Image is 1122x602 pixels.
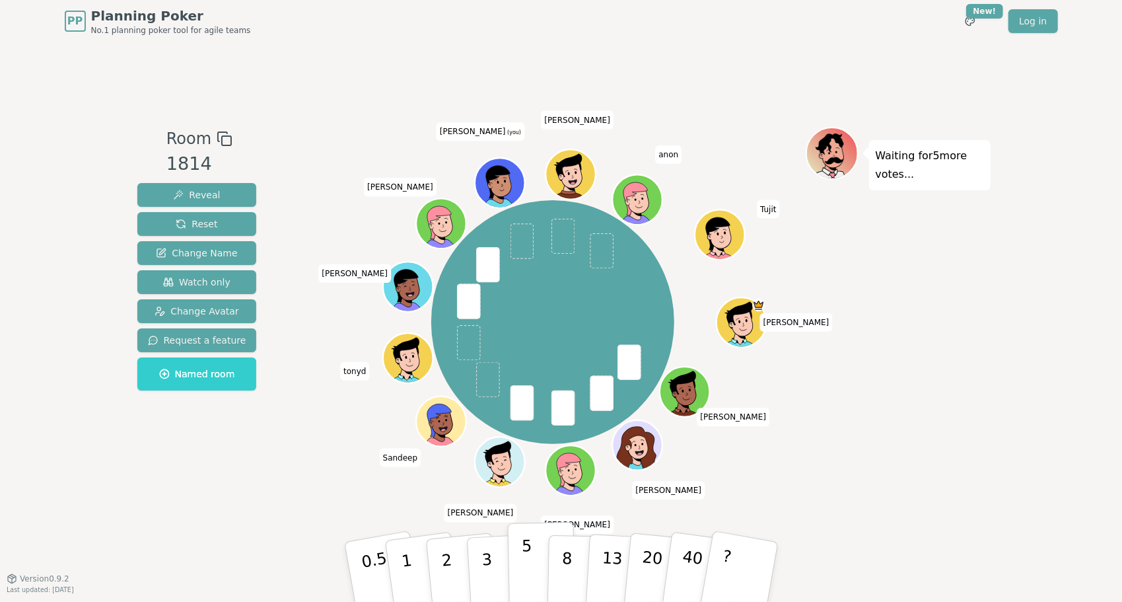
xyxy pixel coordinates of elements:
span: Reset [176,217,217,231]
div: 1814 [166,151,232,178]
span: Last updated: [DATE] [7,586,74,593]
span: Click to change your name [364,178,437,196]
button: Request a feature [137,328,257,352]
span: Change Name [156,246,237,260]
span: Planning Poker [91,7,251,25]
a: Log in [1008,9,1057,33]
p: Waiting for 5 more votes... [876,147,984,184]
span: Click to change your name [697,408,769,426]
span: Click to change your name [655,145,682,163]
span: Click to change your name [340,361,369,380]
span: Rob is the host [752,299,765,311]
span: Request a feature [148,334,246,347]
span: Click to change your name [318,264,391,283]
span: Click to change your name [380,448,421,467]
span: PP [67,13,83,29]
span: Named room [159,367,235,381]
span: Reveal [173,188,220,202]
span: Watch only [163,276,230,289]
span: Click to change your name [541,515,614,534]
span: Click to change your name [757,200,780,218]
button: Click to change your avatar [476,159,523,206]
button: Change Name [137,241,257,265]
span: Room [166,127,211,151]
a: PPPlanning PokerNo.1 planning poker tool for agile teams [65,7,251,36]
button: Change Avatar [137,299,257,323]
span: Click to change your name [444,504,517,522]
span: No.1 planning poker tool for agile teams [91,25,251,36]
span: Click to change your name [437,122,524,141]
div: New! [966,4,1004,19]
button: Named room [137,357,257,391]
button: New! [958,9,982,33]
span: Click to change your name [541,110,614,129]
button: Reveal [137,183,257,207]
button: Watch only [137,270,257,294]
span: Change Avatar [155,305,239,318]
span: (you) [506,130,522,135]
button: Version0.9.2 [7,574,69,584]
span: Version 0.9.2 [20,574,69,584]
span: Click to change your name [632,481,705,500]
button: Reset [137,212,257,236]
span: Click to change your name [760,313,833,332]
